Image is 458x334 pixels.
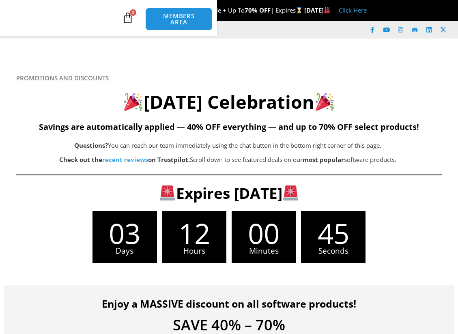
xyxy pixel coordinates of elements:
[296,7,302,13] img: ⌛
[16,318,442,332] h4: SAVE 40% – 70%
[16,90,442,114] h2: [DATE] Celebration
[304,6,331,14] strong: [DATE]
[16,154,439,166] p: Scroll down to see featured deals on our software products.
[130,9,136,16] span: 0
[16,297,442,310] h4: Enjoy a MASSIVE discount on all software products!
[316,93,334,111] img: 🎉
[92,219,157,247] span: 03
[154,13,204,25] span: MEMBERS AREA
[245,6,271,14] strong: 70% OFF
[162,247,226,255] span: Hours
[110,6,146,30] a: 0
[162,219,226,247] span: 12
[16,122,442,132] h5: Savings are automatically applied — 40% OFF everything — and up to 70% OFF select products!
[160,185,175,200] img: 🚨
[301,247,365,255] span: Seconds
[26,183,433,203] h3: Expires [DATE]
[92,247,157,255] span: Days
[324,7,330,13] img: 🏭
[301,219,365,247] span: 45
[283,185,298,200] img: 🚨
[232,219,296,247] span: 00
[145,8,213,30] a: MEMBERS AREA
[124,93,142,111] img: 🎉
[16,140,439,151] p: You can reach our team immediately using the chat button in the bottom right corner of this page.
[24,3,111,32] img: LogoAI | Affordable Indicators – NinjaTrader
[303,155,344,164] b: most popular
[102,155,148,164] a: recent reviews
[16,74,442,82] h6: PROMOTIONS AND DISCOUNTS
[339,6,367,14] a: Click Here
[74,141,108,149] b: Questions?
[232,247,296,255] span: Minutes
[59,155,190,164] strong: Check out the on Trustpilot.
